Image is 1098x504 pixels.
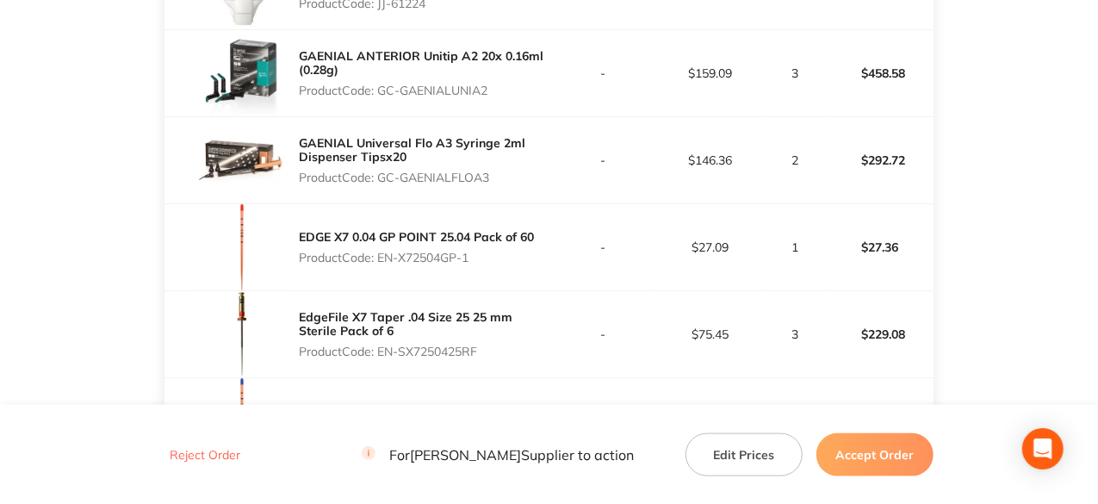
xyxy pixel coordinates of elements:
p: Product Code: GC-GAENIALUNIA2 [299,84,549,97]
p: $27.36 [827,401,933,442]
div: Open Intercom Messenger [1022,428,1064,470]
img: Z3FjNGRoYw [199,291,285,377]
p: $292.72 [827,140,933,181]
p: Product Code: GC-GAENIALFLOA3 [299,171,549,184]
p: For [PERSON_NAME] Supplier to action [362,446,634,463]
p: $458.58 [827,53,933,94]
img: bnAxOTRqdQ [199,30,285,116]
button: Reject Order [164,447,245,463]
p: 1 [765,240,824,254]
img: NDVxYWVtZQ [199,117,285,203]
p: 3 [765,327,824,341]
p: - [550,66,656,80]
img: eHpyZm02eQ [199,204,285,290]
a: EdgeFile X7 Taper .04 Size 25 25 mm Sterile Pack of 6 [299,309,512,339]
p: $159.09 [657,66,763,80]
p: $229.08 [827,314,933,355]
img: YmlqcmJhaw [199,378,285,464]
p: $146.36 [657,153,763,167]
button: Accept Order [816,432,934,476]
p: Product Code: EN-X72504GP-1 [299,251,534,264]
a: GAENIAL ANTERIOR Unitip A2 20x 0.16ml (0.28g) [299,48,543,78]
p: 2 [765,153,824,167]
a: EDGE X7 0.04 GP POINT 25.04 Pack of 60 [299,229,534,245]
p: $27.09 [657,240,763,254]
p: - [550,240,656,254]
a: EDGE X7 0.04 GP POINT 30.04 Pack of 60 [299,403,534,419]
p: - [550,327,656,341]
p: Product Code: EN-SX7250425RF [299,345,549,358]
p: 3 [765,66,824,80]
button: Edit Prices [685,432,803,476]
p: $27.36 [827,227,933,268]
p: - [550,153,656,167]
p: $75.45 [657,327,763,341]
a: GAENIAL Universal Flo A3 Syringe 2ml Dispenser Tipsx20 [299,135,525,165]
